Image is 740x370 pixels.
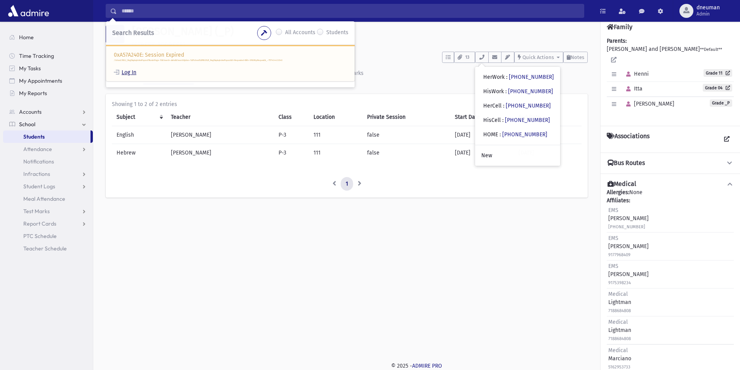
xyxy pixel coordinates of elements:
[106,45,355,81] div: 0xA57A240E: Session Expired
[3,75,93,87] a: My Appointments
[500,131,501,138] span: :
[623,85,642,92] span: Itta
[274,144,309,162] td: P-3
[608,280,631,285] small: 9175398234
[19,34,34,41] span: Home
[3,31,93,43] a: Home
[506,102,551,109] a: [PHONE_NUMBER]
[607,197,630,204] b: Affiliates:
[503,102,504,109] span: :
[23,245,67,252] span: Teacher Schedule
[502,117,503,123] span: :
[19,52,54,59] span: Time Tracking
[112,100,582,108] div: Showing 1 to 2 of 2 entries
[483,102,551,110] div: HerCell
[132,25,588,38] h1: [PERSON_NAME] (_P)
[608,318,631,342] div: Lightman
[347,70,364,76] div: Marks
[3,217,93,230] a: Report Cards
[285,28,315,38] label: All Accounts
[23,170,50,177] span: Infractions
[326,28,348,38] label: Students
[506,74,507,80] span: :
[514,52,563,63] button: Quick Actions
[710,99,732,107] span: Grade _P
[509,74,554,80] a: [PHONE_NUMBER]
[3,168,93,180] a: Infractions
[3,143,93,155] a: Attendance
[703,69,732,77] a: Grade 11
[3,87,93,99] a: My Reports
[3,62,93,75] a: My Tasks
[341,177,353,191] a: 1
[607,23,632,31] h4: Family
[19,121,35,128] span: School
[114,69,136,76] a: Log In
[608,180,636,188] h4: Medical
[3,50,93,62] a: Time Tracking
[309,126,362,144] td: 111
[608,159,645,167] h4: Bus Routes
[106,25,124,43] div: Z
[112,29,154,36] span: Search Results
[608,207,618,214] span: EMS
[608,206,649,231] div: [PERSON_NAME]
[607,189,629,196] b: Allergies:
[522,54,554,60] span: Quick Actions
[23,133,45,140] span: Students
[483,87,553,96] div: HisWork
[608,319,628,325] span: Medical
[19,65,41,72] span: My Tasks
[505,117,550,123] a: [PHONE_NUMBER]
[608,290,631,314] div: Lightman
[117,4,584,18] input: Search
[309,144,362,162] td: 111
[19,90,47,97] span: My Reports
[274,126,309,144] td: P-3
[483,73,554,81] div: HerWork
[23,158,54,165] span: Notifications
[508,88,553,95] a: [PHONE_NUMBER]
[3,242,93,255] a: Teacher Schedule
[475,148,560,163] a: New
[112,144,166,162] td: Hebrew
[166,126,274,144] td: [PERSON_NAME]
[23,208,50,215] span: Test Marks
[112,108,166,126] th: Subject
[3,130,91,143] a: Students
[450,126,514,144] td: [DATE]
[623,101,674,107] span: [PERSON_NAME]
[166,144,274,162] td: [PERSON_NAME]
[608,336,631,341] small: 7188684808
[19,108,42,115] span: Accounts
[132,41,588,49] h6: [STREET_ADDRESS]
[362,144,450,162] td: false
[607,180,734,188] button: Medical
[571,54,584,60] span: Notes
[607,38,627,44] b: Parents:
[696,5,720,11] span: dneuman
[607,132,649,146] h4: Associations
[106,362,728,370] div: © 2025 -
[608,365,630,370] small: 5162953733
[608,291,628,297] span: Medical
[608,235,618,241] span: EMS
[608,263,618,269] span: EMS
[623,71,649,77] span: Henni
[309,108,362,126] th: Location
[362,126,450,144] td: false
[3,155,93,168] a: Notifications
[23,220,56,227] span: Report Cards
[563,52,588,63] button: Notes
[463,54,472,61] span: 13
[23,183,55,190] span: Student Logs
[608,347,628,354] span: Medical
[3,106,93,118] a: Accounts
[3,118,93,130] a: School
[23,233,57,240] span: PTC Schedule
[106,63,143,85] a: Activity
[608,262,649,287] div: [PERSON_NAME]
[608,224,645,229] small: [PHONE_NUMBER]
[6,3,51,19] img: AdmirePro
[114,59,347,62] p: /School/REG/_RegDisplayIndexPopout?NumInPage=10&Search=zishol&SearchOption=%2FSchool%2FREG%2F_Reg...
